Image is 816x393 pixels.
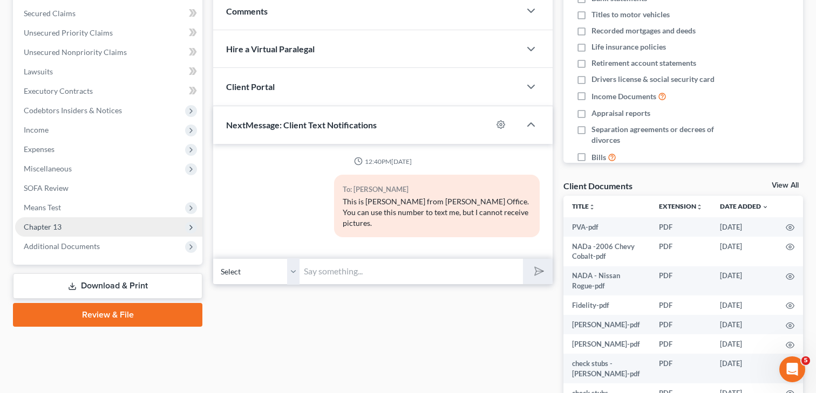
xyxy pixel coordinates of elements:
[343,183,531,196] div: To: [PERSON_NAME]
[711,334,777,354] td: [DATE]
[24,183,69,192] span: SOFA Review
[650,315,711,334] td: PDF
[572,202,595,210] a: Titleunfold_more
[226,44,315,54] span: Hire a Virtual Paralegal
[563,334,650,354] td: [PERSON_NAME]-pdf
[563,315,650,334] td: [PERSON_NAME]-pdf
[711,315,777,334] td: [DATE]
[24,125,49,134] span: Income
[24,242,100,251] span: Additional Documents
[659,202,703,210] a: Extensionunfold_more
[13,303,202,327] a: Review & File
[24,9,76,18] span: Secured Claims
[720,202,769,210] a: Date Added expand_more
[15,62,202,81] a: Lawsuits
[15,4,202,23] a: Secured Claims
[24,28,113,37] span: Unsecured Priority Claims
[300,258,523,285] input: Say something...
[591,25,696,36] span: Recorded mortgages and deeds
[591,74,715,85] span: Drivers license & social security card
[591,58,696,68] span: Retirement account statements
[24,164,72,173] span: Miscellaneous
[15,178,202,198] a: SOFA Review
[24,47,127,57] span: Unsecured Nonpriority Claims
[563,354,650,383] td: check stubs - [PERSON_NAME]-pdf
[24,67,53,76] span: Lawsuits
[772,182,799,189] a: View All
[650,295,711,315] td: PDF
[591,42,666,52] span: Life insurance policies
[15,81,202,101] a: Executory Contracts
[591,91,656,102] span: Income Documents
[589,204,595,210] i: unfold_more
[762,204,769,210] i: expand_more
[591,152,606,163] span: Bills
[591,9,670,20] span: Titles to motor vehicles
[563,237,650,266] td: NADa -2006 Chevy Cobalt-pdf
[779,356,805,382] iframe: Intercom live chat
[563,217,650,237] td: PVA-pdf
[650,266,711,296] td: PDF
[563,295,650,315] td: Fidelity-pdf
[343,196,531,229] div: This is [PERSON_NAME] from [PERSON_NAME] Office. You can use this number to text me, but I cannot...
[591,124,734,146] span: Separation agreements or decrees of divorces
[563,180,633,191] div: Client Documents
[226,6,268,16] span: Comments
[711,217,777,237] td: [DATE]
[711,354,777,383] td: [DATE]
[711,295,777,315] td: [DATE]
[591,108,650,119] span: Appraisal reports
[24,222,62,231] span: Chapter 13
[563,266,650,296] td: NADA - Nissan Rogue-pdf
[801,356,810,365] span: 5
[24,144,55,154] span: Expenses
[711,266,777,296] td: [DATE]
[15,23,202,43] a: Unsecured Priority Claims
[24,106,122,115] span: Codebtors Insiders & Notices
[24,86,93,95] span: Executory Contracts
[226,81,275,92] span: Client Portal
[696,204,703,210] i: unfold_more
[650,237,711,266] td: PDF
[13,273,202,299] a: Download & Print
[650,217,711,237] td: PDF
[15,43,202,62] a: Unsecured Nonpriority Claims
[226,157,540,166] div: 12:40PM[DATE]
[711,237,777,266] td: [DATE]
[650,354,711,383] td: PDF
[650,334,711,354] td: PDF
[24,203,61,212] span: Means Test
[226,120,377,130] span: NextMessage: Client Text Notifications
